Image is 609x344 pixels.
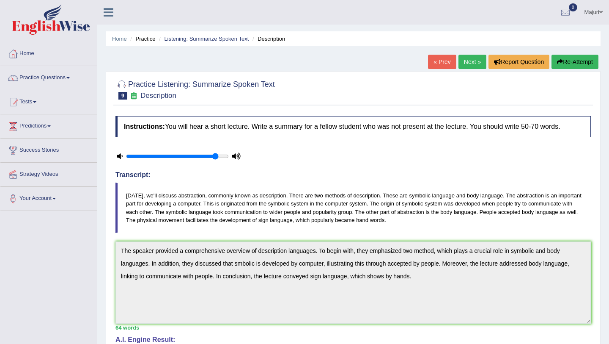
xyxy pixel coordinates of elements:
[115,116,591,137] h4: You will hear a short lecture. Write a summary for a fellow student who was not present at the le...
[551,55,598,69] button: Re-Attempt
[0,90,97,111] a: Tests
[115,78,275,100] h2: Practice Listening: Summarize Spoken Text
[129,92,138,100] small: Exam occurring question
[428,55,456,69] a: « Prev
[164,36,249,42] a: Listening: Summarize Spoken Text
[569,3,577,11] span: 0
[0,42,97,63] a: Home
[250,35,285,43] li: Description
[115,183,591,233] blockquote: [DATE], we'll discuss abstraction, commonly known as description. There are two methods of descri...
[140,92,176,100] small: Description
[124,123,165,130] b: Instructions:
[0,139,97,160] a: Success Stories
[0,187,97,208] a: Your Account
[488,55,549,69] button: Report Question
[0,163,97,184] a: Strategy Videos
[115,324,591,332] div: 64 words
[115,171,591,179] h4: Transcript:
[118,92,127,100] span: 9
[115,336,591,344] h4: A.I. Engine Result:
[128,35,155,43] li: Practice
[458,55,486,69] a: Next »
[0,114,97,136] a: Predictions
[0,66,97,87] a: Practice Questions
[112,36,127,42] a: Home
